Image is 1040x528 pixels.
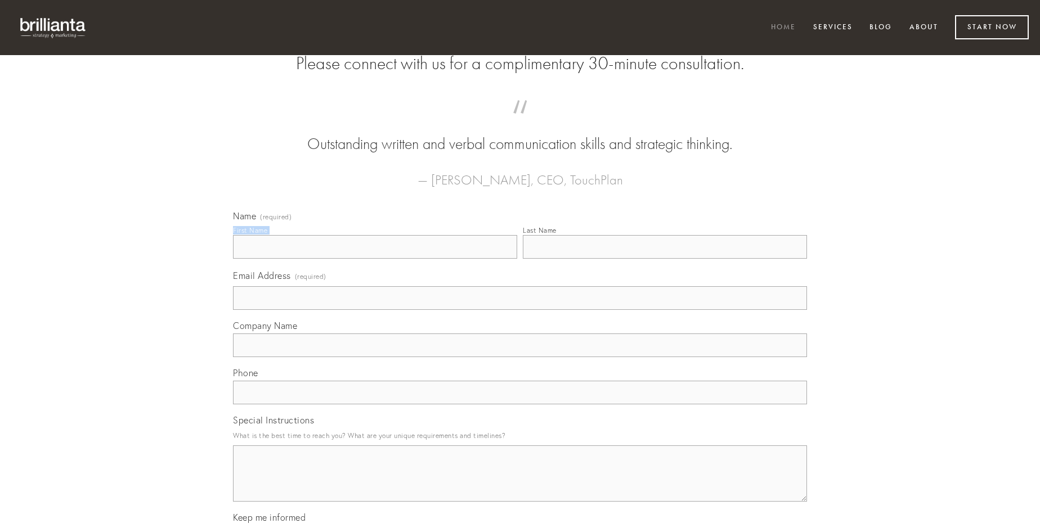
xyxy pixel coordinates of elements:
[11,11,96,44] img: brillianta - research, strategy, marketing
[902,19,945,37] a: About
[260,214,292,220] span: (required)
[764,19,803,37] a: Home
[251,111,789,133] span: “
[955,15,1029,39] a: Start Now
[233,428,807,443] p: What is the best time to reach you? What are your unique requirements and timelines?
[523,226,557,234] div: Last Name
[233,53,807,74] h2: Please connect with us for a complimentary 30-minute consultation.
[233,414,314,426] span: Special Instructions
[251,111,789,155] blockquote: Outstanding written and verbal communication skills and strategic thinking.
[806,19,860,37] a: Services
[233,210,256,222] span: Name
[862,19,899,37] a: Blog
[233,367,258,378] span: Phone
[233,320,297,331] span: Company Name
[233,512,306,523] span: Keep me informed
[233,226,267,234] div: First Name
[251,155,789,191] figcaption: — [PERSON_NAME], CEO, TouchPlan
[233,270,291,281] span: Email Address
[295,269,326,284] span: (required)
